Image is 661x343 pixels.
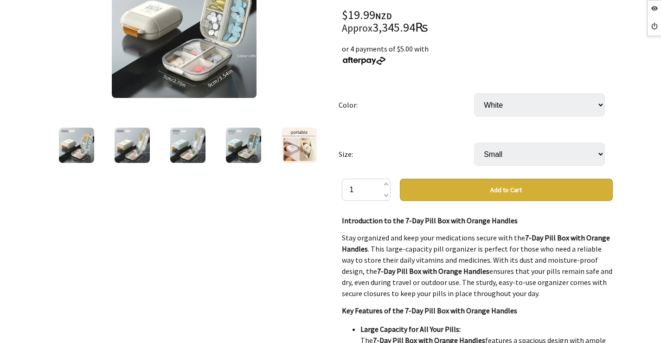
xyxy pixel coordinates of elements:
small: Approx [342,22,372,34]
img: 7-Day Pill Box with Orange Handles [59,128,94,163]
td: Size: [339,129,474,179]
div: or 4 payments of $5.00 with [342,43,613,65]
strong: 7-Day Pill Box with Orange Handles [342,233,610,253]
img: 7-Day Pill Box with Orange Handles [170,128,205,163]
strong: 7-Day Pill Box with Orange Handles [377,266,489,276]
strong: Large Capacity for All Your Pills: [360,324,461,334]
img: Afterpay [342,57,386,65]
strong: Key Features of the 7-Day Pill Box with Orange Handles [342,306,517,315]
div: $19.99 3,345.94₨ [342,9,613,34]
p: Stay organized and keep your medications secure with the . This large-capacity pill organizer is ... [342,232,613,299]
strong: Introduction to the 7-Day Pill Box with Orange Handles [342,216,518,225]
span: NZD [375,11,392,21]
button: Add to Cart [400,179,613,201]
img: 7-Day Pill Box with Orange Handles [226,128,261,163]
td: Color: [339,80,474,129]
img: 7-Day Pill Box with Orange Handles [282,128,317,163]
img: 7-Day Pill Box with Orange Handles [115,128,150,163]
